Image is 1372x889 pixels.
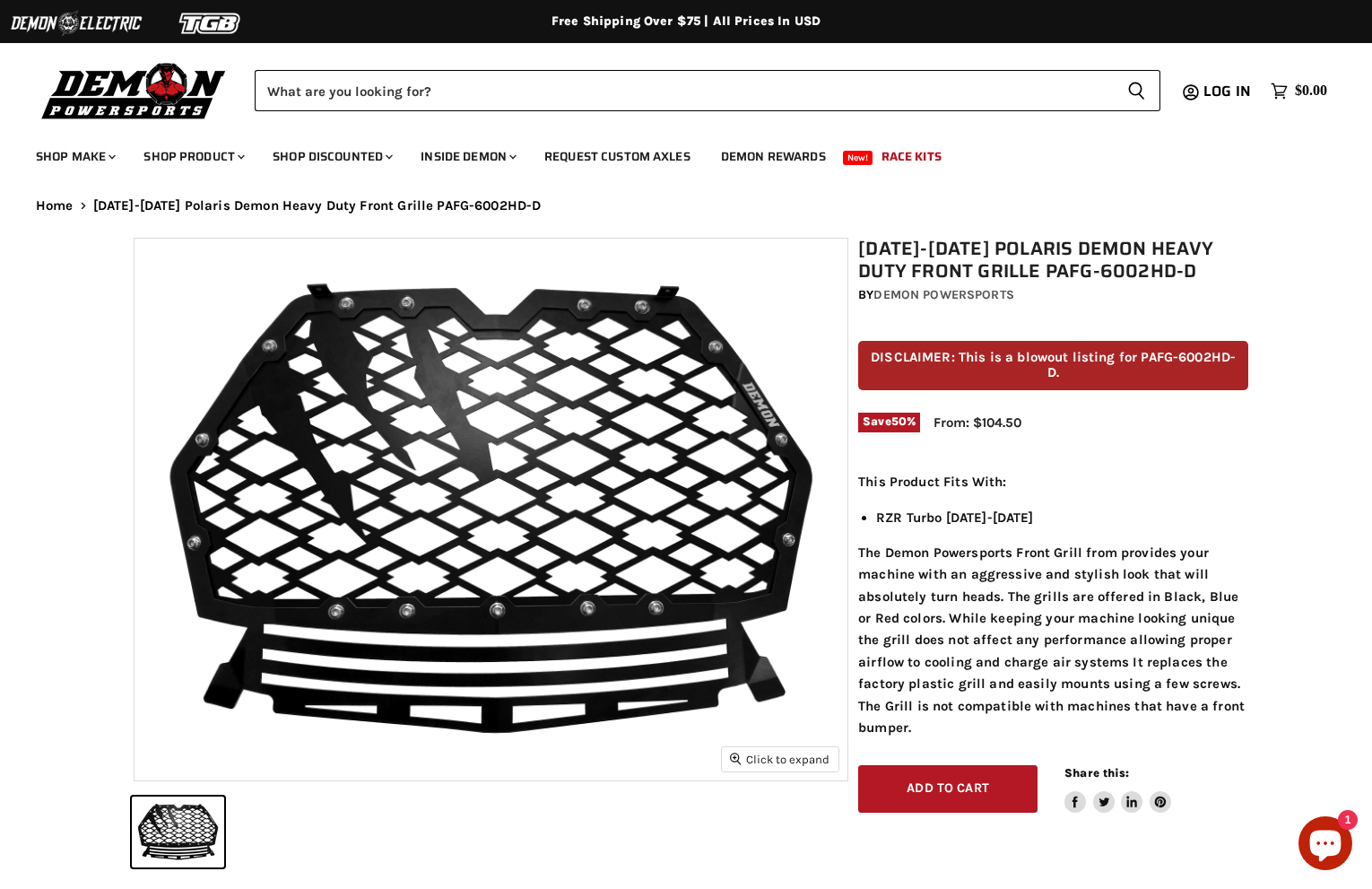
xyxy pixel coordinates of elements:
a: Demon Powersports [873,287,1013,302]
a: Log in [1195,83,1262,100]
p: DISCLAIMER: This is a blowout listing for PAFG-6002HD-D. [858,341,1248,390]
inbox-online-store-chat: Shopify online store chat [1293,816,1358,875]
ul: Main menu [22,131,1323,175]
span: New! [843,151,873,165]
img: 2017-2018 Polaris Demon Heavy Duty Front Grille PAFG-6002HD-D [135,239,848,780]
span: Log in [1203,80,1251,102]
a: Shop Discounted [259,138,404,175]
button: Add to cart [858,765,1038,813]
span: From: $104.50 [933,414,1021,431]
span: Save % [858,413,920,432]
a: Inside Demon [407,138,527,175]
a: Demon Rewards [708,138,839,175]
a: Shop Make [22,138,126,175]
h1: [DATE]-[DATE] Polaris Demon Heavy Duty Front Grille PAFG-6002HD-D [858,238,1248,283]
input: Search [255,70,1113,111]
button: 2017-2018 Polaris Demon Heavy Duty Front Grille PAFG-6002HD-D thumbnail [132,797,224,867]
a: Race Kits [868,138,955,175]
aside: Share this: [1064,765,1171,813]
a: Request Custom Axles [531,138,704,175]
img: Demon Powersports [36,58,232,122]
span: Click to expand [730,753,829,766]
form: Product [255,70,1160,111]
span: [DATE]-[DATE] Polaris Demon Heavy Duty Front Grille PAFG-6002HD-D [93,198,542,214]
p: This Product Fits With: [858,471,1248,492]
img: TGB Logo 2 [143,6,278,40]
div: by [858,285,1248,305]
span: Share this: [1064,766,1129,780]
button: Search [1113,70,1160,111]
a: $0.00 [1262,78,1336,104]
li: RZR Turbo [DATE]-[DATE] [876,507,1248,528]
a: Shop Product [130,138,256,175]
div: The Demon Powersports Front Grill from provides your machine with an aggressive and stylish look ... [858,471,1248,738]
span: $0.00 [1295,83,1327,100]
span: 50 [891,414,907,428]
a: Home [36,198,74,214]
span: Add to cart [907,780,989,796]
img: Demon Electric Logo 2 [9,6,143,40]
button: Click to expand [722,747,838,771]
